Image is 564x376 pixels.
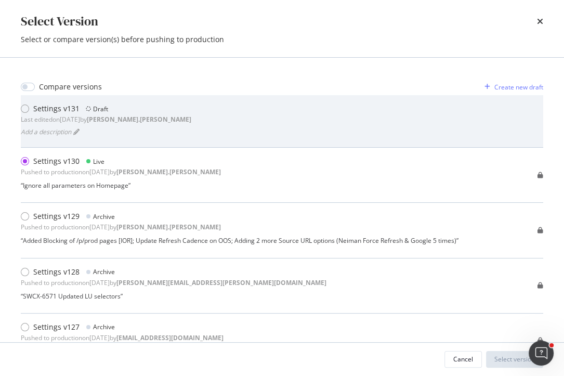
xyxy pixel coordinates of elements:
button: Select version [486,351,543,368]
div: Archive [93,212,115,221]
div: “ Added Blocking of /p/prod pages [IOR]; Update Refresh Cadence on OOS; Adding 2 more Source URL ... [21,236,458,245]
div: Create new draft [494,83,543,92]
div: Last edited on [DATE] by [21,115,191,124]
button: Cancel [444,351,482,368]
div: Draft [93,105,108,113]
div: Archive [93,322,115,331]
div: Settings v129 [33,211,80,222]
div: Settings v130 [33,156,80,166]
div: “ SWCX-6571 Updated LU selectors ” [21,292,326,301]
b: [PERSON_NAME].[PERSON_NAME] [87,115,191,124]
b: [PERSON_NAME].[PERSON_NAME] [116,167,221,176]
div: Pushed to production on [DATE] by [21,223,221,231]
div: Pushed to production on [DATE] by [21,333,224,342]
b: [PERSON_NAME][EMAIL_ADDRESS][PERSON_NAME][DOMAIN_NAME] [116,278,326,287]
div: Settings v128 [33,267,80,277]
div: Settings v127 [33,322,80,332]
div: Settings v131 [33,103,80,114]
b: [EMAIL_ADDRESS][DOMAIN_NAME] [116,333,224,342]
b: [PERSON_NAME].[PERSON_NAME] [116,223,221,231]
div: “ Ignore all parameters on Homepage ” [21,181,221,190]
div: times [537,12,543,30]
div: Live [93,157,104,166]
div: Cancel [453,355,473,364]
div: Pushed to production on [DATE] by [21,278,326,287]
div: Select version [494,355,535,364]
div: Select or compare version(s) before pushing to production [21,34,543,45]
button: Create new draft [480,79,543,95]
div: Pushed to production on [DATE] by [21,167,221,176]
div: Archive [93,267,115,276]
div: Compare versions [39,82,102,92]
span: Add a description [21,127,71,136]
div: Select Version [21,12,98,30]
iframe: Intercom live chat [529,341,554,366]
